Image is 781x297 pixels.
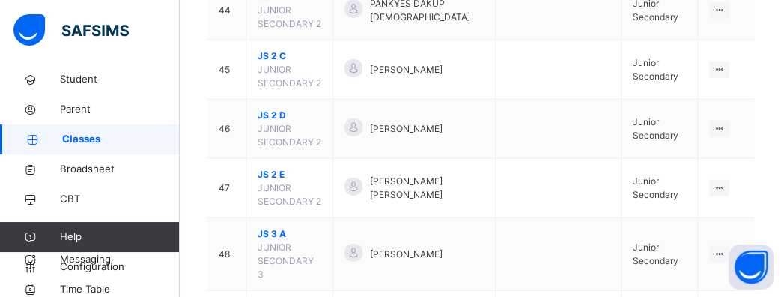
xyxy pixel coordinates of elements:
span: Broadsheet [60,162,180,177]
button: Open asap [729,244,774,289]
span: Junior Secondary [633,175,678,200]
span: CBT [60,192,180,207]
span: [PERSON_NAME] [PERSON_NAME] [370,175,484,202]
span: Configuration [60,259,179,274]
span: JS 2 C [258,49,321,63]
span: JS 2 D [258,109,321,122]
span: Student [60,72,180,87]
td: 46 [207,100,246,159]
span: JS 3 A [258,227,321,241]
span: Junior Secondary [633,57,678,82]
td: 48 [207,218,246,291]
span: Classes [62,132,180,147]
span: Junior Secondary [633,116,678,141]
span: JUNIOR SECONDARY 2 [258,182,321,207]
td: 47 [207,159,246,218]
span: Junior Secondary [633,241,678,266]
span: JUNIOR SECONDARY 2 [258,123,321,148]
span: JUNIOR SECONDARY 3 [258,241,314,280]
span: Time Table [60,282,180,297]
span: JS 2 E [258,168,321,181]
span: JUNIOR SECONDARY 2 [258,64,321,88]
span: Help [60,229,179,244]
td: 45 [207,40,246,100]
span: [PERSON_NAME] [370,247,443,261]
span: [PERSON_NAME] [370,122,443,136]
span: Parent [60,102,180,117]
img: safsims [13,14,129,46]
span: [PERSON_NAME] [370,63,443,76]
span: JUNIOR SECONDARY 2 [258,4,321,29]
